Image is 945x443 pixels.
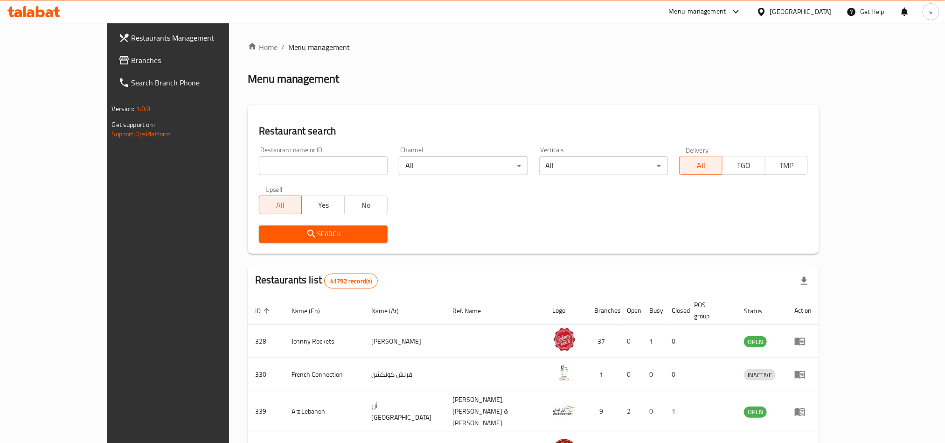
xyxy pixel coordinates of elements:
a: Support.OpsPlatform [112,128,171,140]
label: Delivery [686,147,709,153]
th: Action [787,296,819,325]
div: All [399,156,528,175]
td: Arz Lebanon [284,391,364,432]
span: Ref. Name [452,305,493,316]
button: All [679,156,723,175]
span: Name (Ar) [371,305,411,316]
span: INACTIVE [744,370,776,380]
span: Branches [132,55,257,66]
span: 1.0.0 [136,103,151,115]
span: Status [744,305,774,316]
td: French Connection [284,358,364,391]
td: أرز [GEOGRAPHIC_DATA] [364,391,445,432]
div: [GEOGRAPHIC_DATA] [770,7,832,17]
span: No [348,198,384,212]
span: POS group [695,299,726,322]
span: Name (En) [292,305,333,316]
td: Johnny Rockets [284,325,364,358]
span: Version: [112,103,135,115]
div: Menu [794,406,812,417]
td: 1 [665,391,687,432]
span: TGO [726,159,762,172]
th: Logo [545,296,587,325]
nav: breadcrumb [248,42,820,53]
div: All [539,156,668,175]
td: فرنش كونكشن [364,358,445,391]
span: TMP [769,159,805,172]
td: 1 [587,358,620,391]
h2: Menu management [248,71,340,86]
a: Restaurants Management [111,27,265,49]
div: Menu [794,336,812,347]
h2: Restaurant search [259,124,808,138]
td: 0 [620,358,642,391]
div: Total records count [324,274,378,288]
button: No [344,196,388,214]
a: Branches [111,49,265,71]
div: Menu-management [669,6,726,17]
td: 2 [620,391,642,432]
td: 0 [642,358,665,391]
div: OPEN [744,407,767,418]
td: 9 [587,391,620,432]
span: Get support on: [112,119,155,131]
td: 0 [620,325,642,358]
img: French Connection [553,361,576,384]
td: 0 [642,391,665,432]
td: 0 [665,325,687,358]
img: Johnny Rockets [553,328,576,351]
td: [PERSON_NAME],[PERSON_NAME] & [PERSON_NAME] [445,391,545,432]
th: Busy [642,296,665,325]
span: OPEN [744,337,767,347]
a: Search Branch Phone [111,71,265,94]
td: 37 [587,325,620,358]
button: Search [259,225,388,243]
span: All [263,198,299,212]
label: Upsell [265,186,283,193]
td: 0 [665,358,687,391]
div: Menu [794,369,812,380]
th: Branches [587,296,620,325]
button: Yes [301,196,345,214]
span: ID [255,305,273,316]
td: 330 [248,358,284,391]
span: Menu management [288,42,350,53]
span: s [929,7,932,17]
button: TGO [722,156,765,175]
h2: Restaurants list [255,273,378,288]
span: All [683,159,719,172]
li: / [281,42,285,53]
input: Search for restaurant name or ID.. [259,156,388,175]
img: Arz Lebanon [553,398,576,422]
button: All [259,196,302,214]
span: Search [266,228,380,240]
td: 328 [248,325,284,358]
span: Search Branch Phone [132,77,257,88]
span: 41792 record(s) [325,277,377,286]
button: TMP [765,156,808,175]
th: Open [620,296,642,325]
span: Yes [306,198,341,212]
td: [PERSON_NAME] [364,325,445,358]
td: 1 [642,325,665,358]
th: Closed [665,296,687,325]
span: OPEN [744,407,767,417]
span: Restaurants Management [132,32,257,43]
div: Export file [793,270,815,292]
td: 339 [248,391,284,432]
